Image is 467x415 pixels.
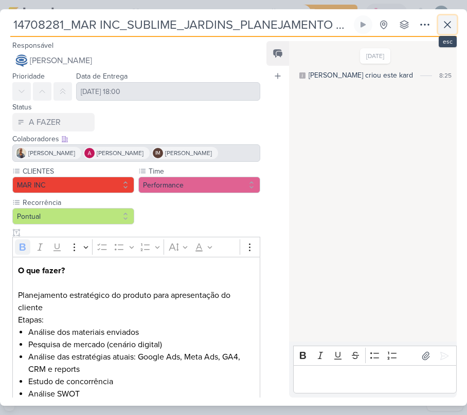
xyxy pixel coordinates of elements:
div: Editor editing area: main [293,365,457,393]
div: Editor toolbar [293,346,457,366]
button: Performance [138,177,260,193]
input: Select a date [76,82,260,101]
strong: O que fazer? [18,266,65,276]
li: Pesquisa de mercado (cenário digital) [28,338,255,351]
li: Análise SWOT [28,388,255,400]
div: A FAZER [29,116,61,128]
div: esc [439,36,457,47]
label: Data de Entrega [76,72,128,81]
button: MAR INC [12,177,134,193]
span: [PERSON_NAME] [28,148,75,158]
label: CLIENTES [22,166,134,177]
img: Iara Santos [16,148,26,158]
div: Isabella Machado Guimarães [153,148,163,158]
button: A FAZER [12,113,95,131]
span: [PERSON_NAME] [30,54,92,67]
div: Editor toolbar [12,237,260,257]
p: IM [155,151,160,156]
span: [PERSON_NAME] [165,148,212,158]
button: Pontual [12,208,134,224]
li: Estudo de concorrência [28,375,255,388]
button: [PERSON_NAME] [12,51,260,70]
label: Status [12,103,32,111]
label: Recorrência [22,197,134,208]
div: 8:25 [439,71,452,80]
li: Análise dos materiais enviados [28,326,255,338]
input: Kard Sem Título [10,15,352,34]
img: Caroline Traven De Andrade [15,54,28,67]
p: Etapas: [18,314,255,326]
p: Planejamento estratégico do produto para apresentação do cliente [18,265,255,314]
label: Responsável [12,41,53,50]
div: Ligar relógio [359,21,367,29]
li: Análise das estratégias atuais: Google Ads, Meta Ads, GA4, CRM e reports [28,351,255,375]
label: Time [148,166,260,177]
div: Colaboradores [12,134,260,144]
img: Alessandra Gomes [84,148,95,158]
span: [PERSON_NAME] [97,148,143,158]
label: Prioridade [12,72,45,81]
div: [PERSON_NAME] criou este kard [309,70,413,81]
